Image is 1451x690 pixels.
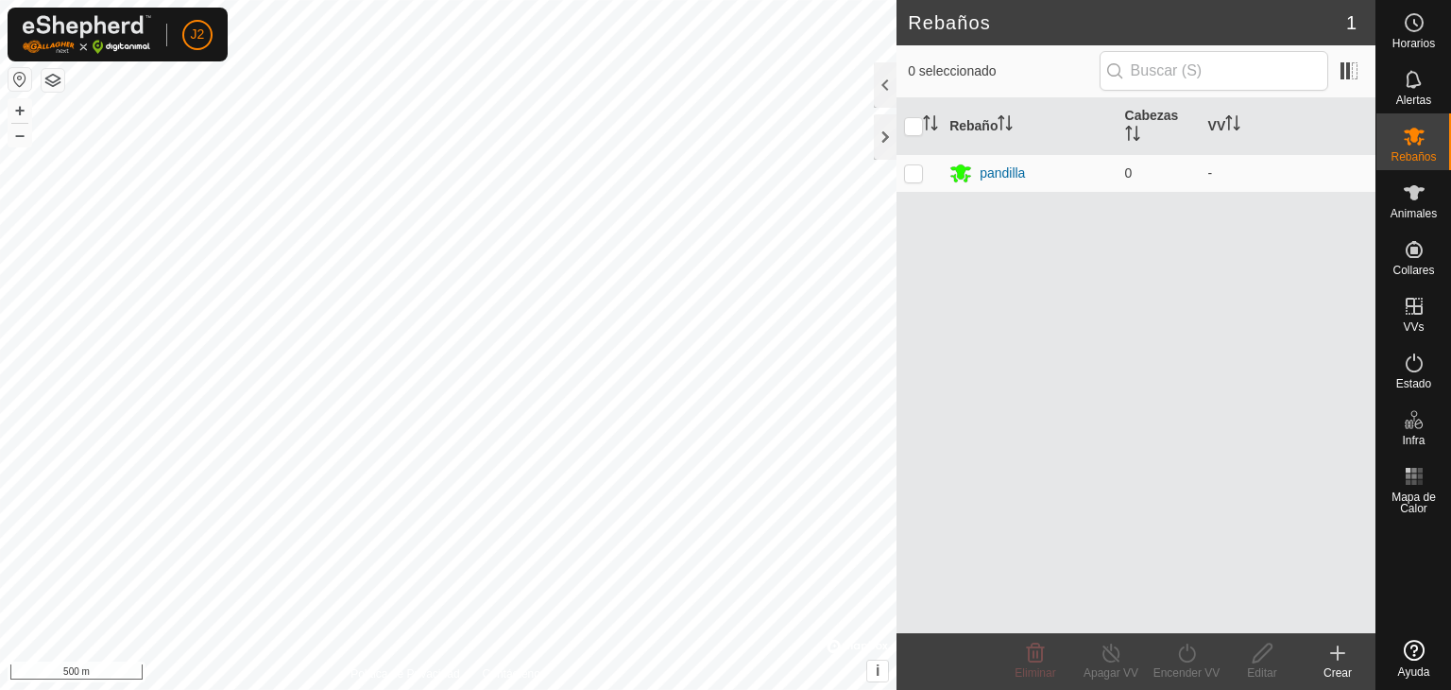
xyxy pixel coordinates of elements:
span: Collares [1392,265,1434,276]
span: 0 seleccionado [908,61,1099,81]
h2: Rebaños [908,11,1346,34]
button: i [867,661,888,681]
button: + [9,99,31,122]
button: Capas del Mapa [42,69,64,92]
button: Restablecer Mapa [9,68,31,91]
p-sorticon: Activar para ordenar [998,118,1013,133]
span: Estado [1396,378,1431,389]
span: Ayuda [1398,666,1430,678]
span: Animales [1391,208,1437,219]
span: Alertas [1396,95,1431,106]
span: Mapa de Calor [1381,492,1446,514]
span: 1 [1346,9,1357,37]
span: VVs [1403,321,1424,333]
th: Rebaño [942,98,1117,155]
th: Cabezas [1118,98,1201,155]
p-sorticon: Activar para ordenar [1125,129,1140,144]
a: Contáctenos [483,665,546,682]
span: Horarios [1392,38,1435,49]
div: pandilla [980,164,1025,183]
span: i [876,663,879,679]
p-sorticon: Activar para ordenar [923,118,938,133]
input: Buscar (S) [1100,51,1328,91]
span: Rebaños [1391,151,1436,163]
span: 0 [1125,165,1133,181]
div: Editar [1224,664,1300,681]
span: Eliminar [1015,666,1055,680]
p-sorticon: Activar para ordenar [1225,118,1240,133]
span: J2 [191,25,205,44]
img: Logo Gallagher [23,15,151,54]
div: Apagar VV [1073,664,1149,681]
a: Ayuda [1376,632,1451,685]
button: – [9,124,31,147]
div: Crear [1300,664,1375,681]
span: Infra [1402,435,1425,446]
th: VV [1201,98,1375,155]
td: - [1201,154,1375,192]
a: Política de Privacidad [350,665,459,682]
div: Encender VV [1149,664,1224,681]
